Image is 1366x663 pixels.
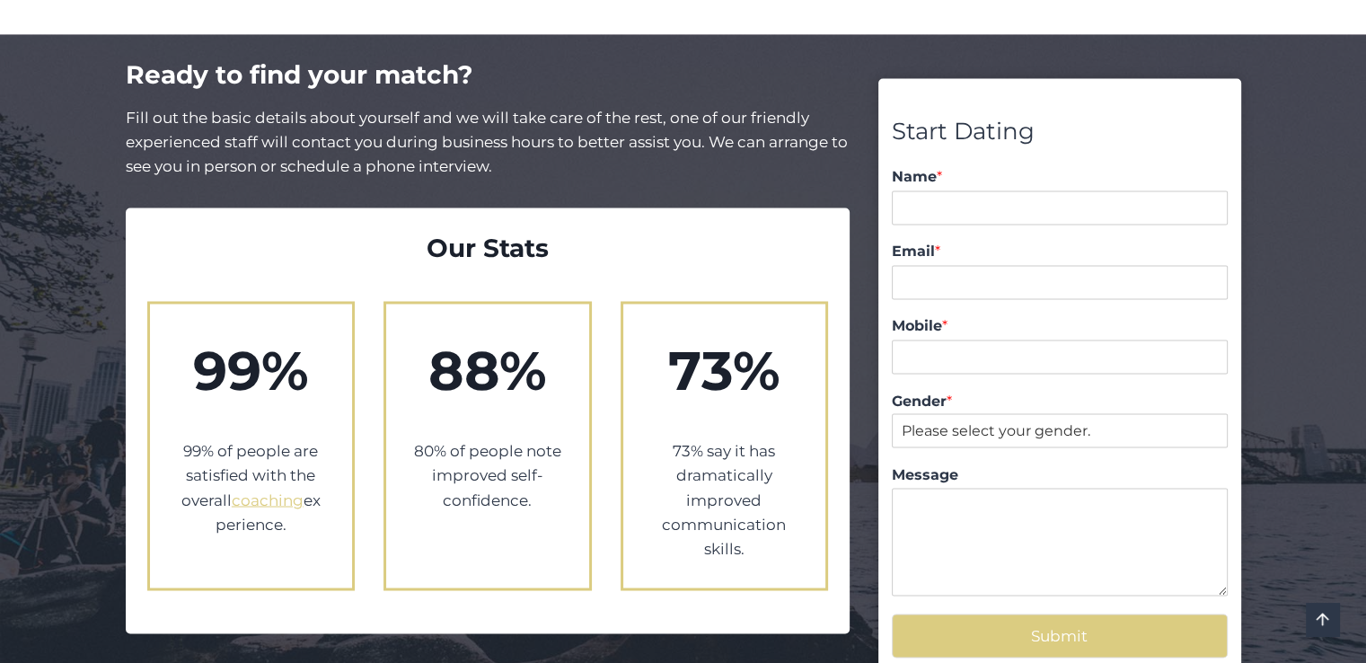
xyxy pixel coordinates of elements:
[892,340,1227,374] input: Mobile
[177,331,326,411] h1: 99%
[126,106,850,180] p: Fill out the basic details about yourself and we will take care of the rest, one of our friendly ...
[177,438,326,536] p: 99% of people are satisfied with the overall experience.
[126,56,850,93] h2: Ready to find your match?
[892,392,1227,411] label: Gender
[232,491,304,508] a: coaching
[892,614,1227,658] button: Submit
[892,243,1227,261] label: Email
[413,438,562,512] p: 80% of people note improved self-confidence.
[1306,603,1339,636] a: Scroll to top
[413,331,562,411] h2: 88%
[147,229,829,267] h2: Our Stats
[892,317,1227,336] label: Mobile
[892,465,1227,484] label: Message
[650,438,799,561] p: 73% say it has dramatically improved communication skills.
[650,331,799,411] h2: 73%
[892,168,1227,187] label: Name
[892,113,1227,151] div: Start Dating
